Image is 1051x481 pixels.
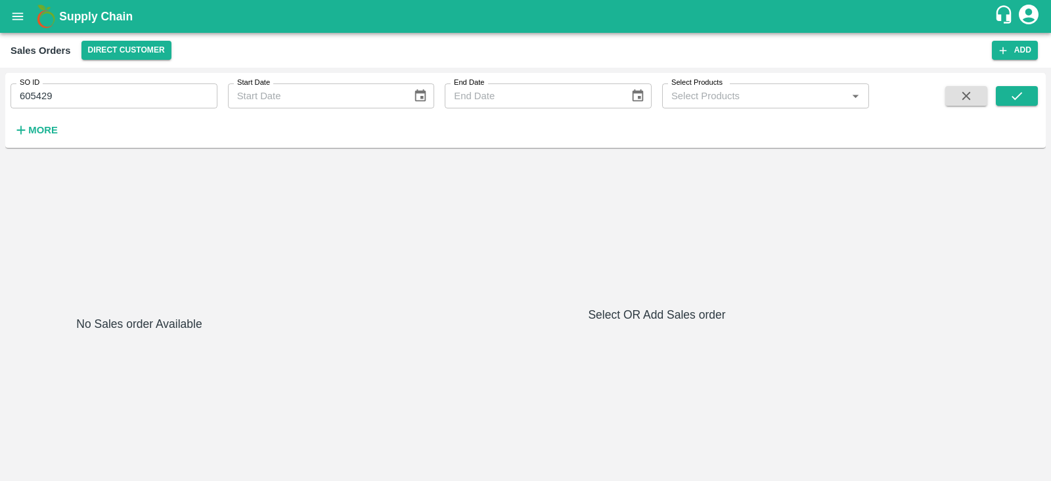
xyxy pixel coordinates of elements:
[445,83,619,108] input: End Date
[76,315,202,470] h6: No Sales order Available
[992,41,1038,60] button: Add
[11,42,71,59] div: Sales Orders
[59,10,133,23] b: Supply Chain
[408,83,433,108] button: Choose date
[847,87,864,104] button: Open
[33,3,59,30] img: logo
[81,41,171,60] button: Select DC
[11,83,217,108] input: Enter SO ID
[3,1,33,32] button: open drawer
[237,78,270,88] label: Start Date
[28,125,58,135] strong: More
[666,87,843,104] input: Select Products
[671,78,723,88] label: Select Products
[228,83,403,108] input: Start Date
[273,306,1040,324] h6: Select OR Add Sales order
[625,83,650,108] button: Choose date
[454,78,484,88] label: End Date
[11,119,61,141] button: More
[994,5,1017,28] div: customer-support
[1017,3,1040,30] div: account of current user
[59,7,994,26] a: Supply Chain
[20,78,39,88] label: SO ID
